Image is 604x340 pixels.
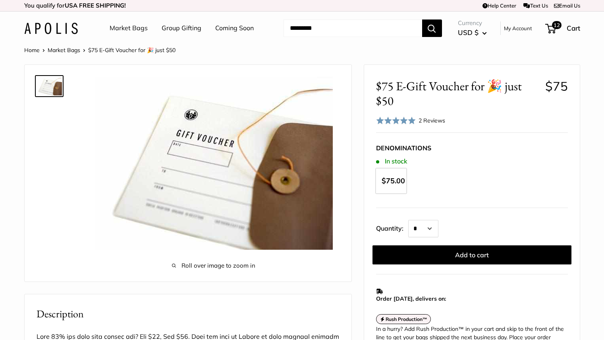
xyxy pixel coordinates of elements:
a: Help Center [482,2,516,9]
span: Cart [567,24,580,32]
strong: USA FREE SHIPPING! [65,2,126,9]
a: Market Bags [110,22,148,34]
a: $75 E-Gift Voucher for 🎉 just $50 [35,75,64,97]
h2: Description [37,306,340,322]
span: 2 Reviews [419,117,445,124]
a: Text Us [523,2,548,9]
button: USD $ [458,26,487,39]
strong: Denominations [376,144,431,152]
img: $75 E-Gift Voucher for 🎉 just $50 [95,77,333,250]
nav: Breadcrumb [24,45,176,55]
a: 12 Cart [546,22,580,35]
a: Group Gifting [162,22,201,34]
input: Search... [284,19,422,37]
span: $75 E-Gift Voucher for 🎉 just $50 [376,79,539,108]
span: In stock [376,157,407,165]
img: Apolis [24,23,78,34]
button: Search [422,19,442,37]
span: 12 [552,21,561,29]
span: $75.00 [382,176,405,185]
a: My Account [504,23,532,33]
button: Add to cart [372,245,571,264]
label: Quantity: [376,218,408,237]
img: $75 E-Gift Voucher for 🎉 just $50 [37,77,62,95]
span: $75 [545,78,568,94]
span: Currency [458,17,487,29]
strong: Order [DATE], delivers on: [376,295,446,302]
label: $75.00 [375,168,407,194]
a: Market Bags [48,47,80,54]
a: Home [24,47,40,54]
span: USD $ [458,28,479,37]
span: $75 E-Gift Voucher for 🎉 just $50 [88,47,176,54]
strong: Rush Production™ [386,316,427,322]
a: Email Us [554,2,580,9]
span: Roll over image to zoom in [88,260,340,271]
a: Coming Soon [215,22,254,34]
